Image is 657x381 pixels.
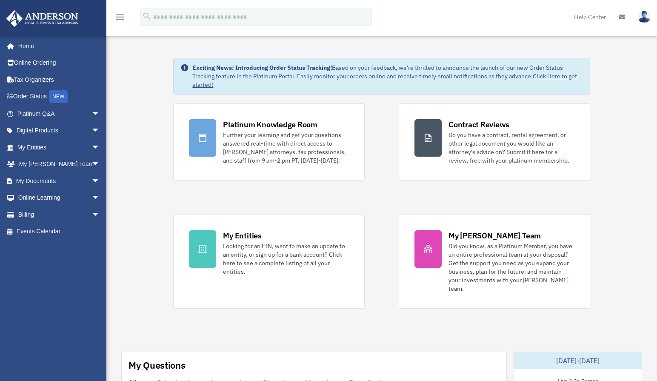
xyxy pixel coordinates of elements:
[49,90,68,103] div: NEW
[91,189,109,207] span: arrow_drop_down
[6,105,113,122] a: Platinum Q&Aarrow_drop_down
[4,10,81,27] img: Anderson Advisors Platinum Portal
[6,223,113,240] a: Events Calendar
[514,352,642,369] div: [DATE]-[DATE]
[6,139,113,156] a: My Entitiesarrow_drop_down
[399,103,590,180] a: Contract Reviews Do you have a contract, rental agreement, or other legal document you would like...
[223,119,317,130] div: Platinum Knowledge Room
[223,230,261,241] div: My Entities
[192,72,577,89] a: Click Here to get started!
[91,105,109,123] span: arrow_drop_down
[6,172,113,189] a: My Documentsarrow_drop_down
[91,139,109,156] span: arrow_drop_down
[91,156,109,173] span: arrow_drop_down
[173,103,365,180] a: Platinum Knowledge Room Further your learning and get your questions answered real-time with dire...
[173,215,365,309] a: My Entities Looking for an EIN, want to make an update to an entity, or sign up for a bank accoun...
[448,119,509,130] div: Contract Reviews
[6,206,113,223] a: Billingarrow_drop_down
[142,11,151,21] i: search
[91,206,109,223] span: arrow_drop_down
[448,230,541,241] div: My [PERSON_NAME] Team
[6,122,113,139] a: Digital Productsarrow_drop_down
[6,88,113,106] a: Order StatusNEW
[448,131,574,165] div: Do you have a contract, rental agreement, or other legal document you would like an attorney's ad...
[399,215,590,309] a: My [PERSON_NAME] Team Did you know, as a Platinum Member, you have an entire professional team at...
[6,71,113,88] a: Tax Organizers
[6,189,113,206] a: Online Learningarrow_drop_down
[192,63,583,89] div: Based on your feedback, we're thrilled to announce the launch of our new Order Status Tracking fe...
[91,172,109,190] span: arrow_drop_down
[6,156,113,173] a: My [PERSON_NAME] Teamarrow_drop_down
[223,131,349,165] div: Further your learning and get your questions answered real-time with direct access to [PERSON_NAM...
[115,12,125,22] i: menu
[223,242,349,276] div: Looking for an EIN, want to make an update to an entity, or sign up for a bank account? Click her...
[6,54,113,72] a: Online Ordering
[91,122,109,140] span: arrow_drop_down
[6,37,109,54] a: Home
[638,11,651,23] img: User Pic
[448,242,574,293] div: Did you know, as a Platinum Member, you have an entire professional team at your disposal? Get th...
[129,359,186,372] div: My Questions
[115,15,125,22] a: menu
[192,64,332,72] strong: Exciting News: Introducing Order Status Tracking!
